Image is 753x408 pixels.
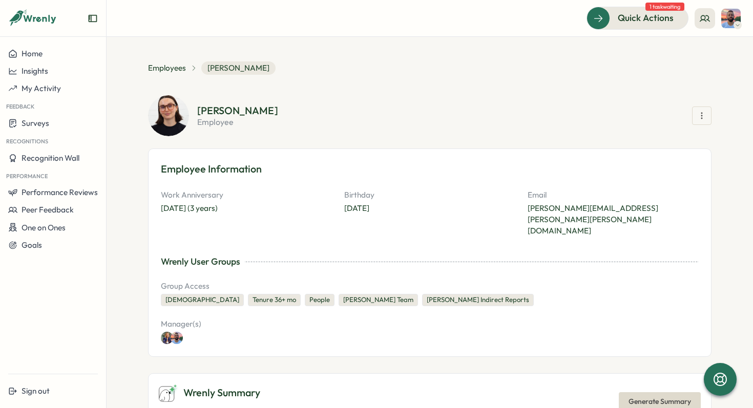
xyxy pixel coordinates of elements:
[161,318,334,330] p: Manager(s)
[645,3,684,11] span: 1 task waiting
[587,7,688,29] button: Quick Actions
[22,118,49,128] span: Surveys
[197,105,278,116] div: [PERSON_NAME]
[22,153,79,163] span: Recognition Wall
[22,83,61,93] span: My Activity
[22,205,74,214] span: Peer Feedback
[22,187,98,197] span: Performance Reviews
[201,61,276,75] span: [PERSON_NAME]
[161,161,699,177] h3: Employee Information
[422,294,534,306] div: [PERSON_NAME] Indirect Reports
[618,11,674,25] span: Quick Actions
[22,66,48,76] span: Insights
[171,332,183,344] img: Jack Stockton
[339,294,418,306] div: [PERSON_NAME] Team
[22,386,50,396] span: Sign out
[88,13,98,24] button: Expand sidebar
[305,294,334,306] div: People
[721,9,741,28] img: Jack Stockton
[528,189,699,201] p: Email
[161,203,332,214] div: [DATE] (3 years)
[344,203,515,214] p: [DATE]
[22,240,42,250] span: Goals
[173,332,185,344] a: Jack Stockton
[344,189,515,201] p: Birthday
[22,223,66,232] span: One on Ones
[197,118,278,126] p: employee
[22,49,43,58] span: Home
[161,332,173,344] img: Hanna Smith
[528,203,699,237] p: [PERSON_NAME][EMAIL_ADDRESS][PERSON_NAME][PERSON_NAME][DOMAIN_NAME]
[161,294,244,306] div: [DEMOGRAPHIC_DATA]
[148,95,189,136] img: Sara Knott
[148,62,186,74] a: Employees
[183,385,260,401] span: Wrenly Summary
[161,189,332,201] p: Work Anniversary
[161,255,240,268] div: Wrenly User Groups
[248,294,301,306] div: Tenure 36+ mo
[161,281,699,292] p: Group Access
